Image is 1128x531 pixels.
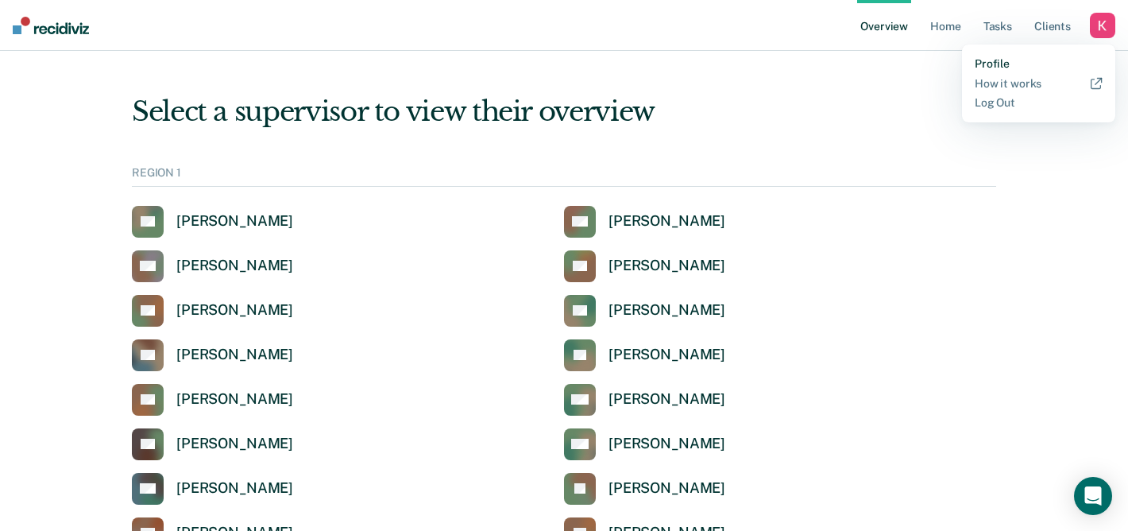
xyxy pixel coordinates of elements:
a: [PERSON_NAME] [564,428,725,460]
a: [PERSON_NAME] [564,250,725,282]
div: [PERSON_NAME] [608,346,725,364]
div: [PERSON_NAME] [608,390,725,409]
div: REGION 1 [132,166,996,187]
div: [PERSON_NAME] [608,257,725,275]
a: [PERSON_NAME] [564,384,725,416]
a: [PERSON_NAME] [132,339,293,371]
a: [PERSON_NAME] [564,295,725,327]
div: [PERSON_NAME] [176,212,293,231]
a: [PERSON_NAME] [132,428,293,460]
a: [PERSON_NAME] [132,384,293,416]
a: [PERSON_NAME] [564,473,725,505]
div: [PERSON_NAME] [176,257,293,275]
div: [PERSON_NAME] [176,479,293,498]
a: [PERSON_NAME] [564,206,725,238]
a: [PERSON_NAME] [132,206,293,238]
div: [PERSON_NAME] [176,301,293,320]
div: Select a supervisor to view their overview [132,95,996,128]
a: [PERSON_NAME] [132,473,293,505]
div: [PERSON_NAME] [176,390,293,409]
a: [PERSON_NAME] [132,250,293,282]
div: [PERSON_NAME] [608,479,725,498]
div: Open Intercom Messenger [1074,477,1112,515]
div: [PERSON_NAME] [176,346,293,364]
a: [PERSON_NAME] [564,339,725,371]
div: [PERSON_NAME] [608,212,725,231]
img: Recidiviz [13,17,89,34]
a: [PERSON_NAME] [132,295,293,327]
a: Profile [975,57,1103,71]
a: How it works [975,77,1103,91]
div: [PERSON_NAME] [176,435,293,453]
div: [PERSON_NAME] [608,301,725,320]
a: Log Out [975,96,1103,110]
div: [PERSON_NAME] [608,435,725,453]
